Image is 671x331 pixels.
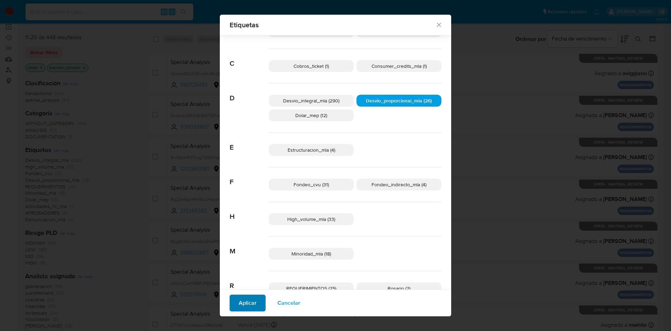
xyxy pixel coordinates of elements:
[356,179,441,190] div: Fondeo_indirecto_mla (4)
[230,295,266,311] button: Aplicar
[230,237,269,256] span: M
[230,21,435,28] span: Etiquetas
[268,295,309,311] button: Cancelar
[239,295,257,311] span: Aplicar
[269,109,354,121] div: Dolar_mep (12)
[356,60,441,72] div: Consumer_credits_mla (1)
[269,282,354,294] div: REQUERIMIENTOS (25)
[283,97,339,104] span: Desvio_integral_mla (290)
[356,95,441,107] div: Desvio_proporcional_mla (26)
[388,285,410,292] span: Rosario (2)
[295,112,327,119] span: Dolar_mep (12)
[288,146,335,153] span: Estructuracion_mla (4)
[269,179,354,190] div: Fondeo_cvu (31)
[269,95,354,107] div: Desvio_integral_mla (290)
[371,181,426,188] span: Fondeo_indirecto_mla (4)
[269,213,354,225] div: High_volume_mla (33)
[294,63,329,70] span: Cobros_ticket (1)
[230,133,269,152] span: E
[269,248,354,260] div: Minoridad_mla (18)
[269,144,354,156] div: Estructuracion_mla (4)
[269,60,354,72] div: Cobros_ticket (1)
[291,250,331,257] span: Minoridad_mla (18)
[230,84,269,102] span: D
[371,63,427,70] span: Consumer_credits_mla (1)
[287,216,335,223] span: High_volume_mla (33)
[366,97,432,104] span: Desvio_proporcional_mla (26)
[230,167,269,186] span: F
[230,49,269,68] span: C
[230,202,269,221] span: H
[230,271,269,290] span: R
[356,282,441,294] div: Rosario (2)
[286,285,336,292] span: REQUERIMIENTOS (25)
[277,295,300,311] span: Cancelar
[435,21,442,28] button: Cerrar
[294,181,329,188] span: Fondeo_cvu (31)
